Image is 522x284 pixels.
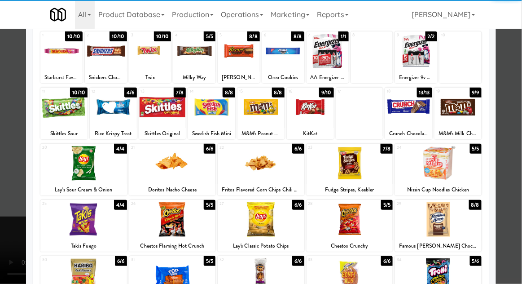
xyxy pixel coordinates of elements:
[40,72,83,83] div: Starburst Fave Reds Fruit Chews
[289,88,310,95] div: 16
[436,88,458,95] div: 19
[353,31,372,39] div: 8
[40,200,127,252] div: 254/4Takis Fuego
[40,144,127,195] div: 204/4Lay's Sour Cream & Onion
[42,184,126,195] div: Lay's Sour Cream & Onion
[140,128,185,139] div: Skittles Original
[42,31,61,39] div: 1
[131,31,150,39] div: 3
[395,184,482,195] div: Nissin Cup Noodles Chicken
[381,200,393,210] div: 5/5
[124,88,136,98] div: 4/6
[219,240,303,252] div: Lay's Classic Potato Chips
[70,88,88,98] div: 10/10
[42,72,81,83] div: Starburst Fave Reds Fruit Chews
[396,72,436,83] div: Energizer 9v 2 pack
[139,88,186,139] div: 137/8Skittles Original
[425,31,437,41] div: 2/2
[173,72,215,83] div: Milky Way
[131,72,170,83] div: Twix
[129,144,216,195] div: 216/6Doritos Nacho Cheese
[131,256,172,264] div: 31
[131,200,172,208] div: 26
[218,72,260,83] div: [PERSON_NAME] Milk Chocolate Peanut Butter
[397,31,416,39] div: 9
[114,200,127,210] div: 4/4
[188,88,235,139] div: 148/8Swedish Fish Mini
[308,240,392,252] div: Cheetos Crunchy
[395,31,437,83] div: 92/2Energizer 9v 2 pack
[292,200,304,210] div: 6/6
[395,72,437,83] div: Energizer 9v 2 pack
[204,256,215,266] div: 5/5
[92,88,113,95] div: 12
[291,31,304,41] div: 8/8
[439,31,482,83] div: 10
[219,256,261,264] div: 32
[308,31,328,39] div: 7
[40,240,127,252] div: Takis Fuego
[174,88,186,98] div: 7/8
[219,184,303,195] div: Fritos Flavored Corn Chips Chili Cheese 2 Oz
[175,31,194,39] div: 4
[90,128,137,139] div: Rice Krispy Treat
[188,128,235,139] div: Swedish Fish Mini
[307,72,349,83] div: AA Energizer Batteries
[42,256,83,264] div: 30
[218,200,304,252] div: 276/6Lay's Classic Potato Chips
[204,144,215,154] div: 6/6
[441,31,461,39] div: 10
[190,88,211,95] div: 14
[396,240,480,252] div: Famous [PERSON_NAME] Chocolate Chip Cookies
[204,31,215,41] div: 5/5
[110,31,127,41] div: 10/10
[173,31,215,83] div: 45/5Milky Way
[397,200,438,208] div: 29
[218,31,260,83] div: 58/8[PERSON_NAME] Milk Chocolate Peanut Butter
[139,128,186,139] div: Skittles Original
[175,72,214,83] div: Milky Way
[292,256,304,266] div: 6/6
[129,31,171,83] div: 310/10Twix
[42,144,83,151] div: 20
[308,200,350,208] div: 28
[237,128,285,139] div: M&M's Peanut Chocolate Candies
[219,31,239,39] div: 5
[272,88,285,98] div: 8/8
[262,72,304,83] div: Oreo Cookies
[338,31,348,41] div: 1/1
[42,128,86,139] div: Skittles Sour
[40,31,83,83] div: 110/10Starburst Fave Reds Fruit Chews
[223,88,235,98] div: 8/8
[154,31,171,41] div: 10/10
[387,88,408,95] div: 18
[288,128,333,139] div: KitKat
[42,200,83,208] div: 25
[42,240,126,252] div: Takis Fuego
[351,31,393,83] div: 8
[308,72,347,83] div: AA Energizer Batteries
[218,240,304,252] div: Lay's Classic Potato Chips
[40,184,127,195] div: Lay's Sour Cream & Onion
[397,144,438,151] div: 24
[114,144,127,154] div: 4/4
[292,144,304,154] div: 6/6
[189,128,234,139] div: Swedish Fish Mini
[40,88,88,139] div: 1110/10Skittles Sour
[91,128,136,139] div: Rice Krispy Treat
[417,88,433,98] div: 13/13
[395,240,482,252] div: Famous [PERSON_NAME] Chocolate Chip Cookies
[434,88,482,139] div: 199/9M&M's Milk Chocolate Candy
[395,200,482,252] div: 298/8Famous [PERSON_NAME] Chocolate Chip Cookies
[319,88,333,98] div: 9/10
[263,72,303,83] div: Oreo Cookies
[87,31,106,39] div: 2
[129,240,216,252] div: Cheetos Flaming Hot Crunch
[239,88,261,95] div: 15
[129,200,216,252] div: 265/5Cheetos Flaming Hot Crunch
[90,88,137,139] div: 124/6Rice Krispy Treat
[85,31,127,83] div: 210/10Snickers Chocolate Candy Bar
[40,128,88,139] div: Skittles Sour
[42,88,64,95] div: 11
[219,144,261,151] div: 22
